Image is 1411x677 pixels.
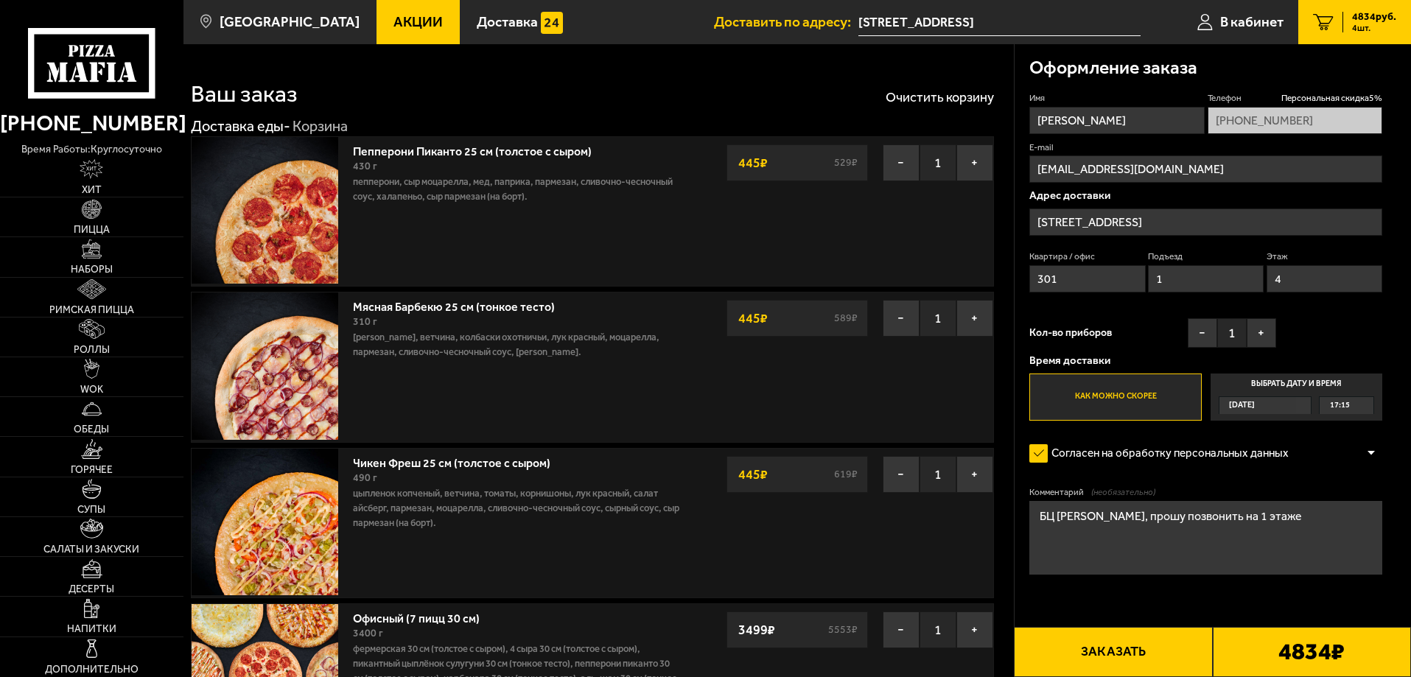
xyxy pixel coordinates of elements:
[1029,155,1382,183] input: @
[353,486,680,530] p: цыпленок копченый, ветчина, томаты, корнишоны, лук красный, салат айсберг, пармезан, моцарелла, с...
[1208,107,1382,134] input: +7 (
[1188,318,1217,348] button: −
[49,305,134,315] span: Римская пицца
[220,15,360,29] span: [GEOGRAPHIC_DATA]
[74,424,109,435] span: Обеды
[956,611,993,648] button: +
[956,300,993,337] button: +
[1029,107,1204,134] input: Имя
[920,611,956,648] span: 1
[1211,373,1382,421] label: Выбрать дату и время
[1330,397,1350,414] span: 17:15
[858,9,1141,36] span: Малая Морская улица, 10
[191,117,290,135] a: Доставка еды-
[1029,486,1382,499] label: Комментарий
[1217,318,1247,348] span: 1
[1029,92,1204,105] label: Имя
[1014,627,1212,677] button: Заказать
[832,469,860,480] s: 619 ₽
[353,315,377,328] span: 310 г
[1029,141,1382,154] label: E-mail
[920,456,956,493] span: 1
[353,607,494,625] a: Офисный (7 пицц 30 см)
[920,300,956,337] span: 1
[1029,250,1145,263] label: Квартира / офис
[1247,318,1276,348] button: +
[1029,355,1382,366] p: Время доставки
[1029,190,1382,201] p: Адрес доставки
[735,460,771,488] strong: 445 ₽
[1148,250,1264,263] label: Подъезд
[45,664,139,675] span: Дополнительно
[1229,397,1255,414] span: [DATE]
[353,160,377,172] span: 430 г
[1091,486,1155,499] span: (необязательно)
[1029,328,1112,338] span: Кол-во приборов
[353,452,565,470] a: Чикен Фреш 25 см (толстое с сыром)
[71,264,113,275] span: Наборы
[69,584,114,594] span: Десерты
[1029,373,1201,421] label: Как можно скорее
[1281,92,1382,105] span: Персональная скидка 5 %
[735,149,771,177] strong: 445 ₽
[43,544,139,555] span: Салаты и закуски
[67,624,116,634] span: Напитки
[886,91,994,104] button: Очистить корзину
[920,144,956,181] span: 1
[353,471,377,484] span: 490 г
[1029,59,1197,77] h3: Оформление заказа
[735,616,779,644] strong: 3499 ₽
[74,345,110,355] span: Роллы
[353,627,383,639] span: 3400 г
[74,225,110,235] span: Пицца
[956,144,993,181] button: +
[956,456,993,493] button: +
[714,15,858,29] span: Доставить по адресу:
[191,83,298,106] h1: Ваш заказ
[883,144,920,181] button: −
[77,505,105,515] span: Супы
[541,12,563,34] img: 15daf4d41897b9f0e9f617042186c801.svg
[353,140,606,158] a: Пепперони Пиканто 25 см (толстое с сыром)
[80,385,103,395] span: WOK
[883,300,920,337] button: −
[858,9,1141,36] input: Ваш адрес доставки
[1220,15,1284,29] span: В кабинет
[477,15,538,29] span: Доставка
[1267,250,1382,263] label: Этаж
[832,313,860,323] s: 589 ₽
[393,15,443,29] span: Акции
[353,295,570,314] a: Мясная Барбекю 25 см (тонкое тесто)
[1278,640,1345,664] b: 4834 ₽
[1208,92,1382,105] label: Телефон
[353,175,680,204] p: пепперони, сыр Моцарелла, мед, паприка, пармезан, сливочно-чесночный соус, халапеньо, сыр пармеза...
[883,456,920,493] button: −
[883,611,920,648] button: −
[82,185,102,195] span: Хит
[832,158,860,168] s: 529 ₽
[735,304,771,332] strong: 445 ₽
[293,117,348,136] div: Корзина
[353,330,680,359] p: [PERSON_NAME], ветчина, колбаски охотничьи, лук красный, моцарелла, пармезан, сливочно-чесночный ...
[1352,12,1396,22] span: 4834 руб.
[826,625,860,635] s: 5553 ₽
[71,465,113,475] span: Горячее
[1352,24,1396,32] span: 4 шт.
[1029,439,1303,469] label: Согласен на обработку персональных данных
